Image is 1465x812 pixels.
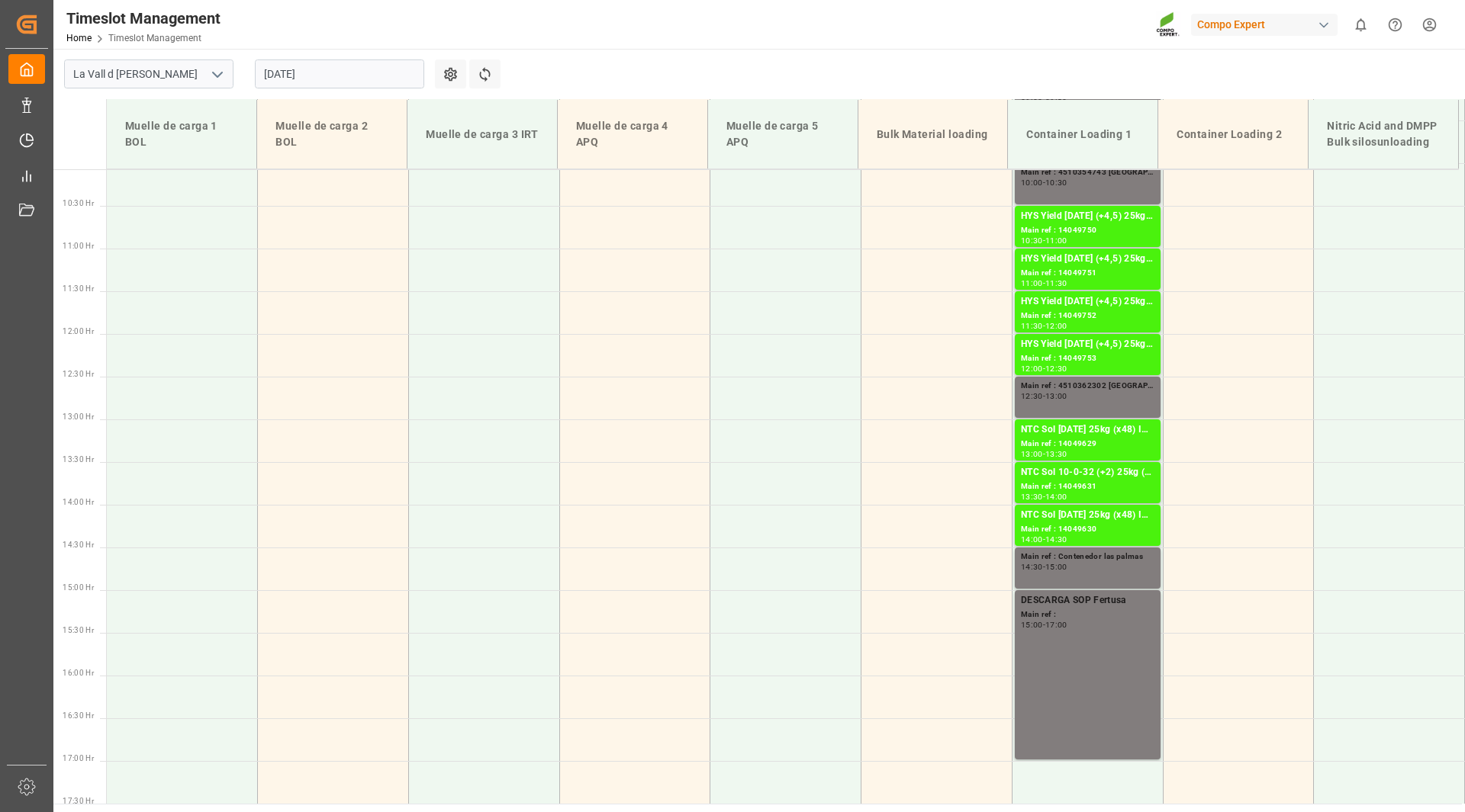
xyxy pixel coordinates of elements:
div: - [1043,365,1045,372]
div: - [1043,393,1045,400]
button: open menu [205,63,228,86]
span: 16:30 Hr [63,711,94,720]
div: - [1043,323,1045,329]
span: 14:00 Hr [63,498,94,506]
div: 12:30 [1045,365,1067,372]
div: 12:30 [1021,393,1043,400]
span: 16:00 Hr [63,669,94,677]
div: 11:30 [1021,323,1043,329]
div: 14:00 [1045,493,1067,500]
div: 12:00 [1045,323,1067,329]
span: 17:30 Hr [63,797,94,805]
div: Main ref : 14049629 [1021,438,1154,451]
div: Compo Expert [1191,14,1338,36]
div: Muelle de carga 2 BOL [269,112,394,156]
div: Main ref : 14049631 [1021,480,1154,493]
span: 13:30 Hr [63,455,94,464]
span: 12:30 Hr [63,370,94,378]
div: 11:30 [1045,280,1067,287]
a: Home [66,33,92,43]
div: Main ref : 4510362302 [GEOGRAPHIC_DATA] [1021,380,1154,393]
div: - [1043,563,1045,570]
div: 15:00 [1021,621,1043,628]
div: Timeslot Management [66,7,221,30]
span: 11:30 Hr [63,284,94,293]
div: - [1043,536,1045,543]
div: - [1043,280,1045,287]
div: HYS Yield [DATE] (+4,5) 25kg (x48) MX; [1021,337,1154,352]
div: - [1043,621,1045,628]
div: - [1043,237,1045,244]
div: NTC Sol [DATE] 25kg (x48) INT MSE;NTC Sol 16-30 25kg (x48) INT MSE;NTC Sol 9-0-43 25kg (x48) INT ... [1021,508,1154,523]
div: Main ref : Contenedor las palmas [1021,550,1154,563]
div: 14:00 [1021,536,1043,543]
div: Bulk Material loading [871,120,996,149]
div: 11:00 [1021,280,1043,287]
div: HYS Yield [DATE] (+4,5) 25kg (x48) MX; [1021,209,1154,224]
div: HYS Yield [DATE] (+4,5) 25kg (x48) MX; [1021,294,1154,310]
div: - [1043,179,1045,186]
div: Container Loading 1 [1020,120,1145,149]
span: 12:00 Hr [63,327,94,335]
div: 14:30 [1021,563,1043,570]
div: 10:30 [1021,237,1043,244]
div: DESCARGA SOP Fertusa [1021,593,1154,608]
span: 11:00 Hr [63,242,94,250]
div: Main ref : 14049630 [1021,523,1154,536]
div: 10:00 [1021,179,1043,186]
span: 13:00 Hr [63,412,94,421]
div: 13:30 [1021,493,1043,500]
div: Main ref : 14049750 [1021,224,1154,237]
div: 13:00 [1021,451,1043,457]
span: 17:00 Hr [63,754,94,762]
span: 10:30 Hr [63,199,94,207]
div: - [1043,493,1045,500]
div: Main ref : 4510354743 [GEOGRAPHIC_DATA] [1021,166,1154,179]
div: 11:00 [1045,237,1067,244]
button: Compo Expert [1191,10,1344,39]
div: Main ref : 14049753 [1021,352,1154,365]
span: 14:30 Hr [63,541,94,549]
div: 13:00 [1045,393,1067,400]
button: Help Center [1378,8,1412,42]
img: Screenshot%202023-09-29%20at%2010.02.21.png_1712312052.png [1156,11,1180,38]
div: HYS Yield [DATE] (+4,5) 25kg (x48) MX; [1021,252,1154,267]
div: 14:30 [1045,536,1067,543]
div: 15:00 [1045,563,1067,570]
div: Main ref : 14049752 [1021,310,1154,323]
div: 13:30 [1045,451,1067,457]
div: - [1043,451,1045,457]
div: NTC Sol 10-0-32 (+2) 25kg (x48) INT MSE;NTC Sol 9-0-43 25kg (x48) INT MSE; [1021,465,1154,480]
div: 10:30 [1045,179,1067,186]
button: show 0 new notifications [1344,8,1378,42]
div: Main ref : [1021,608,1154,621]
div: Muelle de carga 3 IRT [420,120,545,149]
div: 17:00 [1045,621,1067,628]
div: NTC Sol [DATE] 25kg (x48) INT MSE;NTC Sol [DATE] 25kg (x48) WW; [1021,422,1154,438]
span: 15:00 Hr [63,583,94,592]
div: Container Loading 2 [1170,120,1296,149]
div: 12:00 [1021,365,1043,372]
div: Muelle de carga 1 BOL [119,112,244,156]
div: Nitric Acid and DMPP Bulk silosunloading [1321,112,1446,156]
span: 15:30 Hr [63,626,94,634]
div: Main ref : 14049751 [1021,267,1154,280]
input: DD.MM.YYYY [255,59,424,88]
div: Muelle de carga 4 APQ [570,112,695,156]
input: Type to search/select [64,59,233,88]
div: Muelle de carga 5 APQ [720,112,845,156]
